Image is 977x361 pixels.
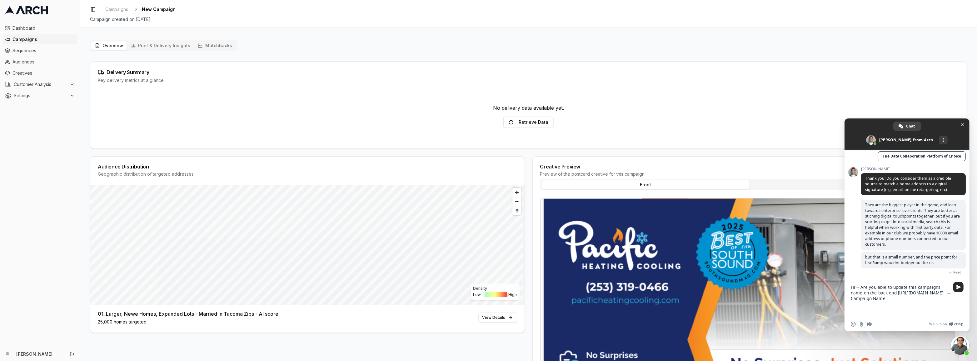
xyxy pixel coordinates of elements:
[953,270,961,274] span: Read
[878,151,966,161] a: The Data Collaboration Platform of Choice
[12,25,75,31] span: Dashboard
[893,122,921,131] a: Chat
[2,46,77,56] a: Sequences
[105,6,128,13] span: Campaigns
[861,167,966,171] span: [PERSON_NAME]
[512,197,521,206] button: Zoom out
[2,34,77,44] a: Campaigns
[867,322,872,327] span: Audio message
[14,93,67,99] span: Settings
[511,207,522,214] span: Reset bearing to north
[90,16,967,23] div: Campaign created on [DATE]
[540,171,960,177] div: Preview of the postcard creative for this campaign
[929,322,963,327] a: We run onCrisp
[953,282,964,292] span: Send
[12,36,75,43] span: Campaigns
[851,279,951,317] textarea: Compose your message...
[12,59,75,65] span: Audiences
[859,322,864,327] span: Send a file
[865,254,957,265] span: but that is a small number, and the price point for LiveRamp wouldnt budget out for us
[12,70,75,76] span: Creatives
[929,322,947,327] span: We run on
[68,350,77,358] button: Log out
[865,176,951,192] span: Thank you! Do you consider them as a credible source to match a home address to a digital signatu...
[512,206,521,215] button: Reset bearing to north
[493,104,564,112] div: No delivery data available yet.
[14,81,67,88] span: Customer Analysis
[540,164,960,169] div: Creative Preview
[16,351,63,357] a: [PERSON_NAME]
[906,122,915,131] span: Chat
[142,6,176,13] span: New Campaign
[98,77,959,83] div: Key delivery metrics at a glance
[98,310,278,318] div: 01_Larger, Newe Homes, Expanded Lots - Married in Tacoma Zips - AI score
[91,41,127,50] button: Overview
[541,180,750,189] button: Front
[98,164,517,169] div: Audience Distribution
[865,202,960,247] span: They are the biggest player in the game, and lean towards enterprise level clients. They are bett...
[2,91,77,101] button: Settings
[473,286,517,291] div: Density
[2,68,77,78] a: Creatives
[750,180,958,189] button: Back
[103,5,131,14] a: Campaigns
[503,117,554,128] button: Retrieve Data
[478,313,517,323] a: View Details
[2,57,77,67] a: Audiences
[98,69,959,75] div: Delivery Summary
[954,322,963,327] span: Crisp
[959,122,966,128] span: Close chat
[98,319,278,325] div: 25,000 homes targeted
[12,48,75,54] span: Sequences
[473,292,481,297] span: Low
[951,336,970,355] a: Close chat
[90,185,523,305] canvas: Map
[194,41,236,50] button: Matchbacks
[2,79,77,89] button: Customer Analysis
[512,188,521,197] button: Zoom in
[98,171,517,177] div: Geographic distribution of targeted addresses
[851,322,856,327] span: Insert an emoji
[127,41,194,50] button: Print & Delivery Insights
[103,5,176,14] nav: breadcrumb
[509,292,517,297] span: High
[2,23,77,33] a: Dashboard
